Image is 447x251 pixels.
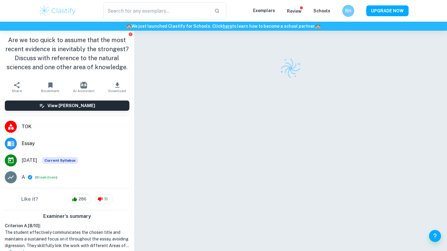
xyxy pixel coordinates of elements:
div: 11 [95,194,113,204]
img: Clastify logo [277,55,304,82]
span: 🏫 [126,24,131,29]
h6: View [PERSON_NAME] [47,102,95,109]
p: Exemplars [253,7,275,14]
span: Bookmark [41,89,59,93]
a: here [223,24,232,29]
div: 286 [69,194,92,204]
h1: Are we too quick to assume that the most recent evidence is inevitably the strongest? Discuss wit... [5,36,129,72]
h1: The student effectively communicates the chosen title and maintains a sustained focus on it throu... [5,229,129,249]
button: Bookmark [34,79,67,96]
button: Help and Feedback [429,230,441,242]
span: [DATE] [22,157,37,164]
span: ( ) [35,175,57,180]
span: AI Assistant [73,89,95,93]
h6: Examiner's summary [2,213,132,220]
button: AI Assistant [67,79,101,96]
button: View [PERSON_NAME] [5,101,129,111]
input: Search for any exemplars... [103,2,210,19]
h6: We just launched Clastify for Schools. Click to learn how to become a school partner. [1,23,446,29]
span: Essay [22,140,129,147]
img: Clastify logo [39,5,77,17]
button: Breakdown [36,175,56,180]
h6: Criterion A [ 8 / 10 ]: [5,222,129,229]
span: 🏫 [316,24,321,29]
button: UPGRADE NOW [366,5,409,16]
span: Current Syllabus [42,157,78,164]
p: A [22,174,25,181]
img: AI Assistant [80,82,87,88]
button: Report issue [128,32,133,36]
span: Download [108,89,126,93]
span: TOK [22,123,129,130]
div: This exemplar is based on the current syllabus. Feel free to refer to it for inspiration/ideas wh... [42,157,78,164]
button: RH [342,5,354,17]
span: Share [12,89,22,93]
p: Review [287,8,301,14]
a: Schools [313,8,330,13]
span: 11 [101,196,111,202]
span: 286 [75,196,90,202]
h6: Like it? [21,196,38,203]
button: Download [101,79,134,96]
h6: RH [345,8,352,14]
